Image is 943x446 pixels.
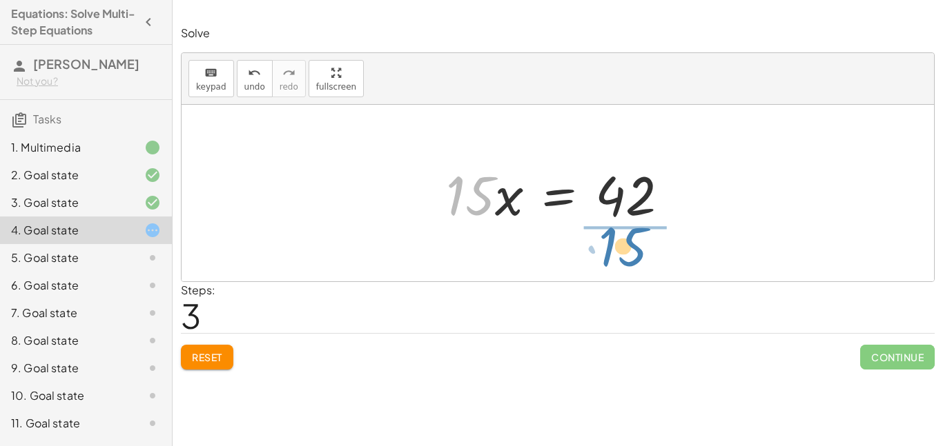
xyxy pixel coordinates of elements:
[11,250,122,266] div: 5. Goal state
[144,139,161,156] i: Task finished.
[144,415,161,432] i: Task not started.
[280,82,298,92] span: redo
[204,65,217,81] i: keyboard
[11,387,122,404] div: 10. Goal state
[237,60,273,97] button: undoundo
[11,194,122,211] div: 3. Goal state
[11,167,122,183] div: 2. Goal state
[192,351,222,363] span: Reset
[272,60,306,97] button: redoredo
[11,277,122,294] div: 6. Goal state
[181,345,233,369] button: Reset
[181,294,201,336] span: 3
[11,332,122,349] div: 8. Goal state
[248,65,261,81] i: undo
[144,250,161,266] i: Task not started.
[11,305,122,321] div: 7. Goal state
[244,82,265,92] span: undo
[144,277,161,294] i: Task not started.
[33,56,139,72] span: [PERSON_NAME]
[144,305,161,321] i: Task not started.
[144,387,161,404] i: Task not started.
[144,332,161,349] i: Task not started.
[144,360,161,376] i: Task not started.
[144,167,161,183] i: Task finished and correct.
[11,139,122,156] div: 1. Multimedia
[181,283,215,297] label: Steps:
[181,26,935,41] p: Solve
[144,222,161,239] i: Task started.
[282,65,295,81] i: redo
[196,82,226,92] span: keypad
[33,112,61,126] span: Tasks
[11,360,122,376] div: 9. Goal state
[309,60,364,97] button: fullscreen
[17,74,161,88] div: Not you?
[11,415,122,432] div: 11. Goal state
[11,6,136,39] h4: Equations: Solve Multi-Step Equations
[11,222,122,239] div: 4. Goal state
[144,194,161,211] i: Task finished and correct.
[188,60,234,97] button: keyboardkeypad
[316,82,356,92] span: fullscreen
